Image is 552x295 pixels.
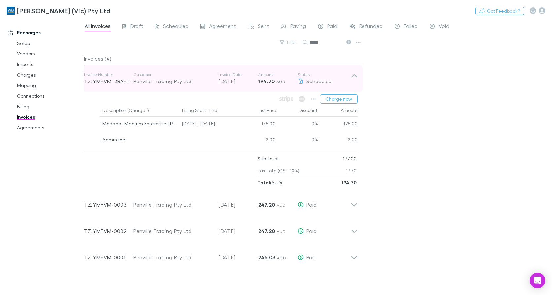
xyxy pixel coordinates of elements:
[219,253,258,261] p: [DATE]
[11,38,87,49] a: Setup
[278,117,318,133] div: 0%
[84,227,133,235] p: TZJYMFVM-0002
[306,254,317,260] span: Paid
[130,23,143,31] span: Draft
[258,78,275,84] strong: 194.70
[297,94,307,104] span: Available when invoice is finalised
[79,65,363,92] div: Invoice NumberTZJYMFVM-DRAFTCustomerPenville Trading Pty LtdInvoice Date[DATE]Amount194.70 AUDSta...
[298,72,351,77] p: Status
[79,189,363,215] div: TZJYMFVM-0003Penville Trading Pty Ltd[DATE]247.20 AUDPaid
[79,215,363,242] div: TZJYMFVM-0002Penville Trading Pty Ltd[DATE]247.20 AUDPaid
[84,253,133,261] p: TZJYMFVM-0001
[318,117,358,133] div: 175.00
[277,255,286,260] span: AUD
[79,242,363,268] div: TZJYMFVM-0001Penville Trading Pty Ltd[DATE]245.03 AUDPaid
[17,7,110,15] h3: [PERSON_NAME] (Vic) Pty Ltd
[258,153,278,165] p: Sub Total
[7,7,15,15] img: William Buck (Vic) Pty Ltd's Logo
[133,227,212,235] div: Penville Trading Pty Ltd
[84,72,133,77] p: Invoice Number
[306,201,317,208] span: Paid
[11,112,87,122] a: Invoices
[278,94,295,104] span: Available when invoice is finalised
[209,23,236,31] span: Agreement
[133,253,212,261] div: Penville Trading Pty Ltd
[219,227,258,235] p: [DATE]
[133,201,212,209] div: Penville Trading Pty Ltd
[258,254,275,261] strong: 245.03
[11,101,87,112] a: Billing
[84,201,133,209] p: TZJYMFVM-0003
[11,49,87,59] a: Vendors
[258,228,275,234] strong: 247.20
[85,23,111,31] span: All invoices
[3,3,114,18] a: [PERSON_NAME] (Vic) Pty Ltd
[318,133,358,148] div: 2.00
[277,203,286,208] span: AUD
[258,201,275,208] strong: 247.20
[133,72,212,77] p: Customer
[258,180,270,185] strong: Total
[278,133,318,148] div: 0%
[475,7,524,15] button: Got Feedback?
[343,153,357,165] p: 177.00
[219,201,258,209] p: [DATE]
[163,23,189,31] span: Scheduled
[258,177,282,189] p: ( AUD )
[11,91,87,101] a: Connections
[239,133,278,148] div: 2.00
[102,133,177,147] div: Admin fee
[11,70,87,80] a: Charges
[290,23,306,31] span: Paying
[530,273,545,288] div: Open Intercom Messenger
[258,165,299,177] p: Tax Total (GST 10%)
[439,23,449,31] span: Void
[84,77,133,85] p: TZJYMFVM-DRAFT
[258,23,269,31] span: Sent
[359,23,383,31] span: Refunded
[341,180,357,185] strong: 194.70
[276,38,301,46] button: Filter
[11,80,87,91] a: Mapping
[219,72,258,77] p: Invoice Date
[179,117,239,133] div: [DATE] - [DATE]
[133,77,212,85] div: Penville Trading Pty Ltd
[327,23,337,31] span: Paid
[11,122,87,133] a: Agreements
[306,228,317,234] span: Paid
[102,117,177,131] div: Modano - Medium Enterprise | Penville Group
[258,72,298,77] p: Amount
[219,77,258,85] p: [DATE]
[11,59,87,70] a: Imports
[404,23,418,31] span: Failed
[277,229,286,234] span: AUD
[320,94,358,104] button: Charge now
[1,27,87,38] a: Recharges
[306,78,332,84] span: Scheduled
[346,165,357,177] p: 17.70
[276,79,285,84] span: AUD
[239,117,278,133] div: 175.00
